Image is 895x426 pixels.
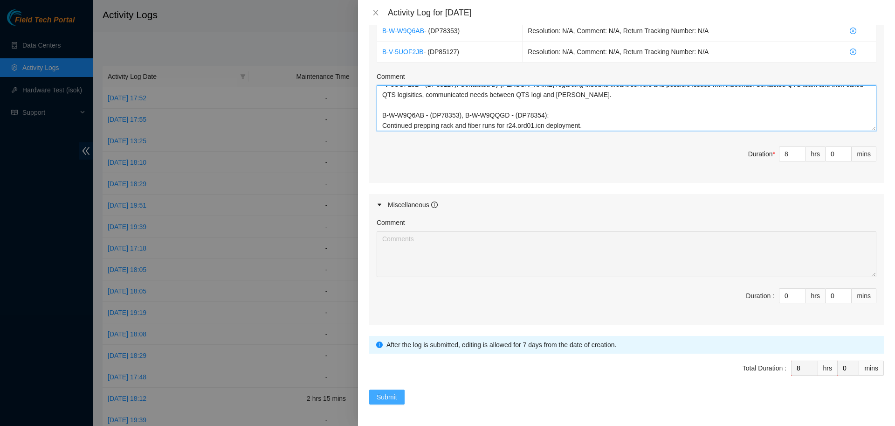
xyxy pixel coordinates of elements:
span: close-circle [835,28,871,34]
div: Miscellaneous [388,200,438,210]
div: mins [852,147,876,161]
textarea: Comment [377,85,876,131]
span: info-circle [376,342,383,348]
button: Submit [369,390,405,405]
div: mins [852,288,876,303]
div: Activity Log for [DATE] [388,7,884,18]
div: Total Duration : [743,363,786,373]
span: close [372,9,379,16]
label: Comment [377,71,405,82]
span: - ( DP85127 ) [424,48,459,56]
a: B-V-5UOF2JB [382,48,424,56]
button: Close [369,8,382,17]
span: caret-right [377,202,382,208]
a: B-W-W9Q6AB [382,27,424,35]
div: mins [859,361,884,376]
span: info-circle [431,202,438,208]
span: - ( DP78353 ) [424,27,460,35]
span: close-circle [835,49,871,55]
label: Comment [377,217,405,228]
textarea: Comment [377,231,876,277]
span: Submit [377,392,397,402]
div: After the log is submitted, editing is allowed for 7 days from the date of creation. [386,340,877,350]
div: Duration : [746,291,774,301]
div: Miscellaneous info-circle [369,194,884,216]
td: Resolution: N/A, Comment: N/A, Return Tracking Number: N/A [523,42,830,63]
td: Resolution: N/A, Comment: N/A, Return Tracking Number: N/A [523,21,830,42]
div: hrs [818,361,838,376]
div: Duration [748,149,775,159]
div: hrs [806,147,826,161]
div: hrs [806,288,826,303]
